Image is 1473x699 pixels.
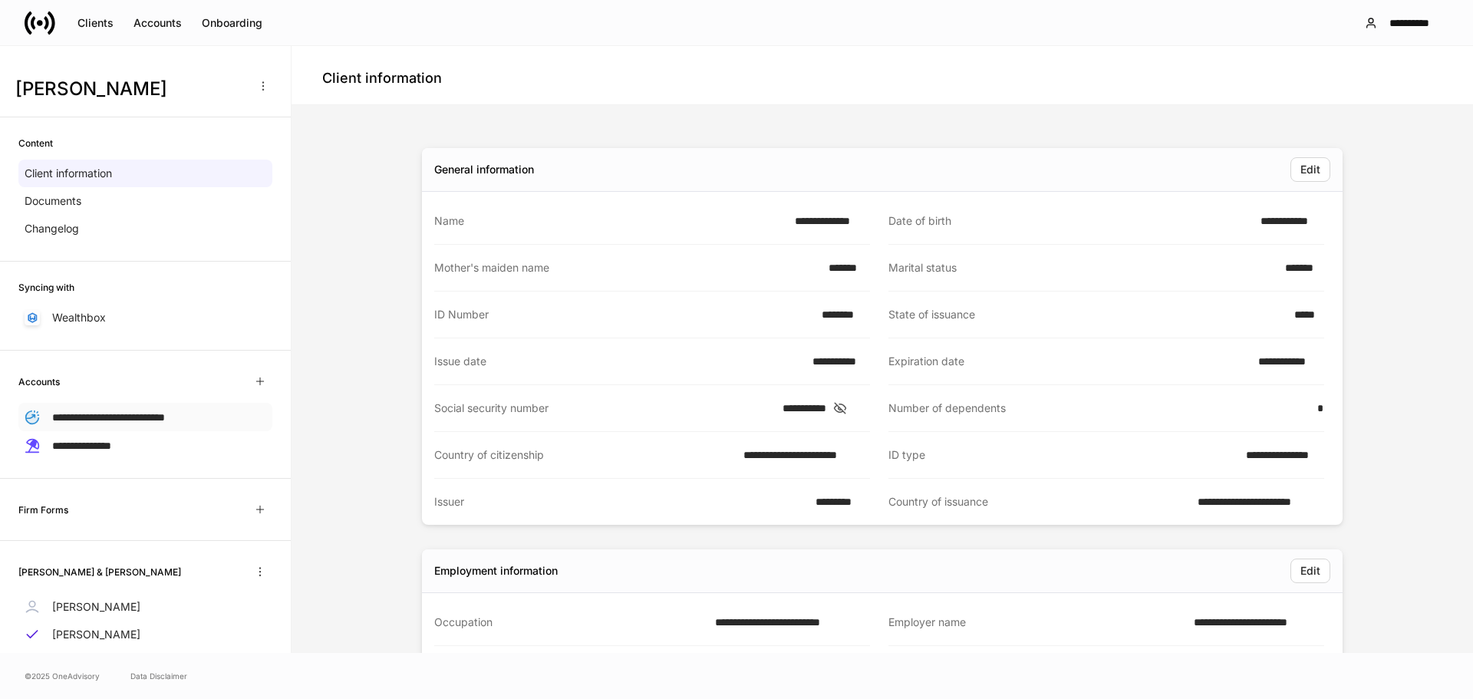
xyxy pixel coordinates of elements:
div: Occupation [434,615,706,630]
h6: [PERSON_NAME] & [PERSON_NAME] [18,565,181,579]
p: [PERSON_NAME] [52,627,140,642]
div: Marital status [888,260,1276,275]
button: Accounts [124,11,192,35]
div: Name [434,213,786,229]
div: Employment information [434,563,558,579]
div: Accounts [133,15,182,31]
a: [PERSON_NAME] [18,621,272,648]
p: [PERSON_NAME] [52,599,140,615]
div: Clients [77,15,114,31]
a: Client information [18,160,272,187]
div: Employer name [888,615,1185,630]
div: Country of issuance [888,494,1188,509]
button: Edit [1290,157,1330,182]
a: Documents [18,187,272,215]
button: Onboarding [192,11,272,35]
div: Number of dependents [888,401,1308,416]
p: Client information [25,166,112,181]
div: Expiration date [888,354,1249,369]
div: General information [434,162,534,177]
button: Clients [68,11,124,35]
div: Issuer [434,494,806,509]
a: Changelog [18,215,272,242]
a: [PERSON_NAME] [18,593,272,621]
p: Changelog [25,221,79,236]
div: Onboarding [202,15,262,31]
div: Mother's maiden name [434,260,819,275]
p: Documents [25,193,81,209]
h4: Client information [322,69,442,87]
div: Edit [1300,162,1320,177]
div: ID Number [434,307,812,322]
p: Wealthbox [52,310,106,325]
div: State of issuance [888,307,1285,322]
div: Issue date [434,354,803,369]
div: ID type [888,447,1237,463]
span: © 2025 OneAdvisory [25,670,100,682]
h6: Accounts [18,374,60,389]
h6: Firm Forms [18,503,68,517]
div: Edit [1300,563,1320,579]
div: Date of birth [888,213,1251,229]
h6: Syncing with [18,280,74,295]
h6: Content [18,136,53,150]
a: Wealthbox [18,304,272,331]
button: Edit [1290,559,1330,583]
div: Country of citizenship [434,447,734,463]
a: Data Disclaimer [130,670,187,682]
div: Social security number [434,401,773,416]
h3: [PERSON_NAME] [15,77,245,101]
